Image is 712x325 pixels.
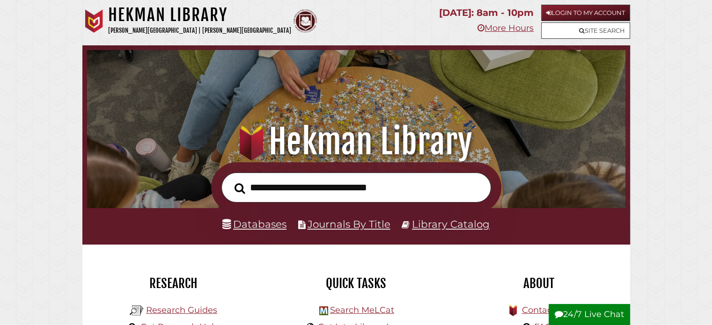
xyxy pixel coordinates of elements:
[477,23,534,33] a: More Hours
[439,5,534,21] p: [DATE]: 8am - 10pm
[521,305,568,315] a: Contact Us
[541,22,630,39] a: Site Search
[130,303,144,318] img: Hekman Library Logo
[412,218,490,230] a: Library Catalog
[319,306,328,315] img: Hekman Library Logo
[272,275,440,291] h2: Quick Tasks
[455,275,623,291] h2: About
[146,305,217,315] a: Research Guides
[541,5,630,21] a: Login to My Account
[308,218,390,230] a: Journals By Title
[89,275,258,291] h2: Research
[97,121,614,162] h1: Hekman Library
[235,182,245,194] i: Search
[230,180,250,196] button: Search
[108,25,291,36] p: [PERSON_NAME][GEOGRAPHIC_DATA] | [PERSON_NAME][GEOGRAPHIC_DATA]
[222,218,286,230] a: Databases
[82,9,106,33] img: Calvin University
[294,9,317,33] img: Calvin Theological Seminary
[108,5,291,25] h1: Hekman Library
[330,305,394,315] a: Search MeLCat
